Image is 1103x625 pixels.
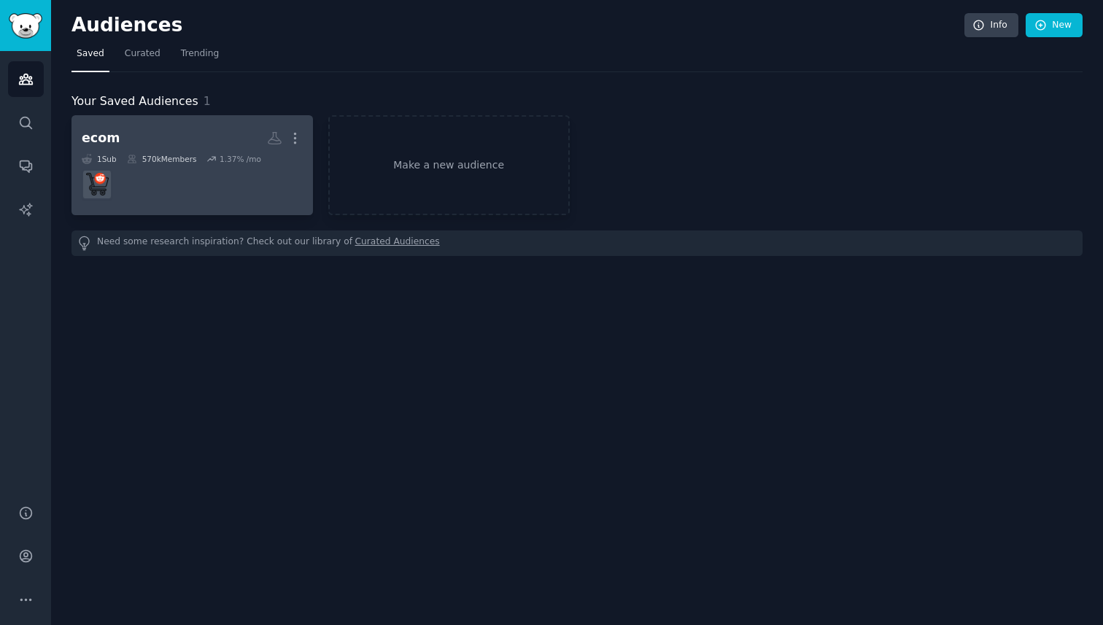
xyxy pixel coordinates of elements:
a: Make a new audience [328,115,570,215]
div: 1.37 % /mo [220,154,261,164]
div: Need some research inspiration? Check out our library of [71,230,1083,256]
img: ecommerce [86,173,109,195]
span: Trending [181,47,219,61]
a: Saved [71,42,109,72]
a: Curated [120,42,166,72]
a: Trending [176,42,224,72]
a: ecom1Sub570kMembers1.37% /moecommerce [71,115,313,215]
span: Saved [77,47,104,61]
span: 1 [204,94,211,108]
div: 570k Members [127,154,197,164]
div: 1 Sub [82,154,117,164]
a: Info [964,13,1018,38]
a: New [1026,13,1083,38]
h2: Audiences [71,14,964,37]
span: Your Saved Audiences [71,93,198,111]
img: GummySearch logo [9,13,42,39]
div: ecom [82,129,120,147]
a: Curated Audiences [355,236,440,251]
span: Curated [125,47,160,61]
